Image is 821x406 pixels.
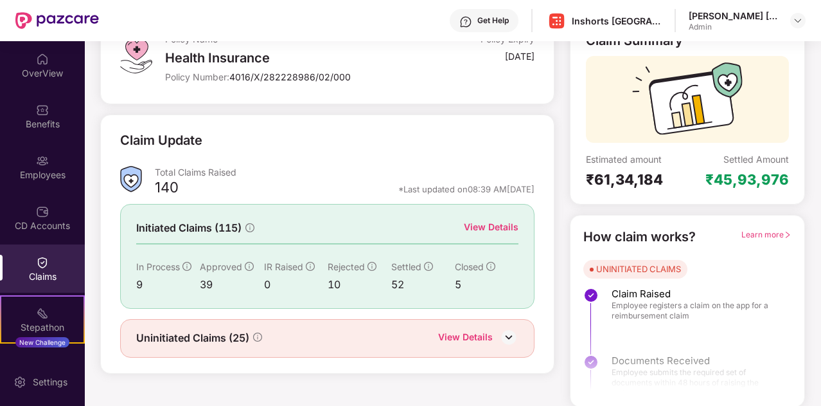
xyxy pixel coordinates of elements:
img: svg+xml;base64,PHN2ZyBpZD0iU2V0dGluZy0yMHgyMCIgeG1sbnM9Imh0dHA6Ly93d3cudzMub3JnLzIwMDAvc3ZnIiB3aW... [13,376,26,389]
img: svg+xml;base64,PHN2ZyBpZD0iU3RlcC1Eb25lLTMyeDMyIiB4bWxucz0iaHR0cDovL3d3dy53My5vcmcvMjAwMC9zdmciIH... [583,288,599,303]
div: 10 [328,277,391,293]
img: svg+xml;base64,PHN2ZyB4bWxucz0iaHR0cDovL3d3dy53My5vcmcvMjAwMC9zdmciIHdpZHRoPSI0OS4zMiIgaGVpZ2h0PS... [120,33,152,73]
div: 5 [455,277,518,293]
span: info-circle [253,333,262,342]
span: Closed [455,261,484,272]
div: How claim works? [583,227,696,247]
div: 0 [264,277,328,293]
div: ₹45,93,976 [705,171,789,189]
span: info-circle [306,262,315,271]
div: ₹61,34,184 [586,171,687,189]
div: View Details [438,330,493,347]
div: Admin [689,22,779,32]
span: Initiated Claims (115) [136,220,242,236]
img: svg+xml;base64,PHN2ZyBpZD0iQmVuZWZpdHMiIHhtbG5zPSJodHRwOi8vd3d3LnczLm9yZy8yMDAwL3N2ZyIgd2lkdGg9Ij... [36,104,49,116]
div: [DATE] [505,50,534,62]
img: svg+xml;base64,PHN2ZyB3aWR0aD0iMTcyIiBoZWlnaHQ9IjExMyIgdmlld0JveD0iMCAwIDE3MiAxMTMiIGZpbGw9Im5vbm... [632,62,743,143]
div: Claim Update [120,131,202,151]
span: info-circle [367,262,376,271]
span: Employee registers a claim on the app for a reimbursement claim [612,300,779,321]
div: 39 [200,277,263,293]
div: Estimated amount [586,153,687,165]
div: 9 [136,277,200,293]
span: info-circle [245,223,254,232]
div: Settings [29,376,71,389]
div: Total Claims Raised [155,166,534,178]
span: right [784,231,791,239]
span: IR Raised [264,261,303,272]
img: svg+xml;base64,PHN2ZyBpZD0iSGVscC0zMngzMiIgeG1sbnM9Imh0dHA6Ly93d3cudzMub3JnLzIwMDAvc3ZnIiB3aWR0aD... [459,15,472,28]
span: 4016/X/282228986/02/000 [229,71,351,82]
span: Uninitiated Claims (25) [136,330,249,346]
img: svg+xml;base64,PHN2ZyBpZD0iRW1wbG95ZWVzIiB4bWxucz0iaHR0cDovL3d3dy53My5vcmcvMjAwMC9zdmciIHdpZHRoPS... [36,154,49,167]
img: svg+xml;base64,PHN2ZyBpZD0iQ2xhaW0iIHhtbG5zPSJodHRwOi8vd3d3LnczLm9yZy8yMDAwL3N2ZyIgd2lkdGg9IjIwIi... [36,256,49,269]
span: Claim Raised [612,288,779,300]
span: Approved [200,261,242,272]
span: Settled [391,261,421,272]
img: New Pazcare Logo [15,12,99,29]
img: svg+xml;base64,PHN2ZyBpZD0iSG9tZSIgeG1sbnM9Imh0dHA6Ly93d3cudzMub3JnLzIwMDAvc3ZnIiB3aWR0aD0iMjAiIG... [36,53,49,66]
span: info-circle [486,262,495,271]
span: info-circle [245,262,254,271]
div: New Challenge [15,337,69,347]
div: View Details [464,220,518,234]
div: Stepathon [1,321,84,334]
span: Learn more [741,230,791,239]
span: info-circle [182,262,191,271]
span: info-circle [424,262,433,271]
div: Inshorts [GEOGRAPHIC_DATA] Advertising And Services Private Limited [572,15,662,27]
div: *Last updated on 08:39 AM[DATE] [398,183,534,195]
div: Health Insurance [165,50,412,66]
div: Policy Number: [165,71,412,83]
img: DownIcon [499,328,518,347]
span: In Process [136,261,180,272]
div: Get Help [477,15,509,26]
div: Settled Amount [723,153,789,165]
div: 140 [155,178,179,200]
img: svg+xml;base64,PHN2ZyBpZD0iQ0RfQWNjb3VudHMiIGRhdGEtbmFtZT0iQ0QgQWNjb3VudHMiIHhtbG5zPSJodHRwOi8vd3... [36,205,49,218]
div: [PERSON_NAME] [PERSON_NAME] [689,10,779,22]
img: Inshorts%20Logo.png [547,12,566,30]
img: svg+xml;base64,PHN2ZyBpZD0iRHJvcGRvd24tMzJ4MzIiIHhtbG5zPSJodHRwOi8vd3d3LnczLm9yZy8yMDAwL3N2ZyIgd2... [793,15,803,26]
img: svg+xml;base64,PHN2ZyB4bWxucz0iaHR0cDovL3d3dy53My5vcmcvMjAwMC9zdmciIHdpZHRoPSIyMSIgaGVpZ2h0PSIyMC... [36,307,49,320]
img: ClaimsSummaryIcon [120,166,142,192]
div: 52 [391,277,455,293]
div: UNINITIATED CLAIMS [596,263,681,275]
span: Rejected [328,261,365,272]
